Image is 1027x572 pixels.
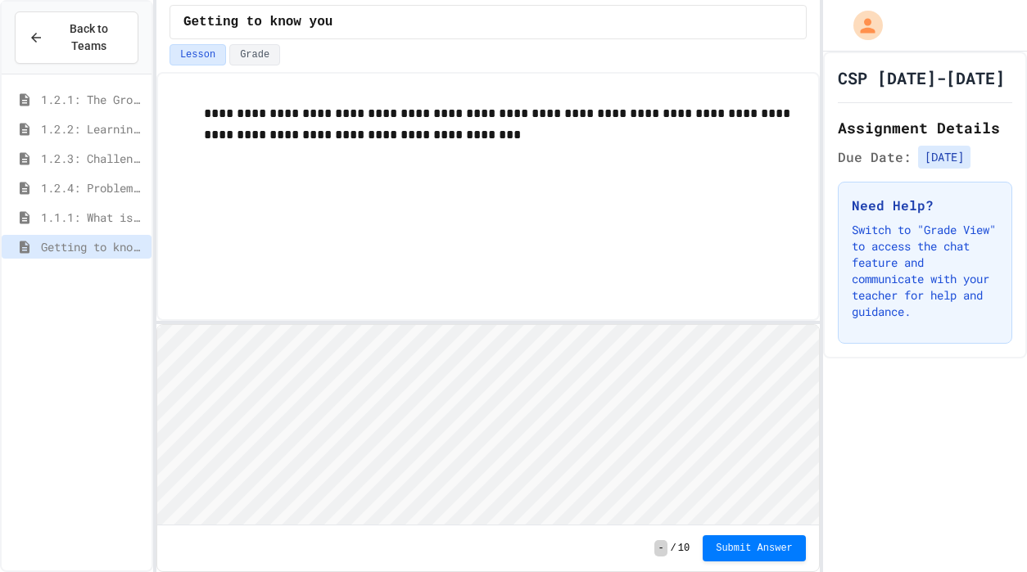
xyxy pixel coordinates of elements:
p: Switch to "Grade View" to access the chat feature and communicate with your teacher for help and ... [852,222,998,320]
h3: Need Help? [852,196,998,215]
iframe: Snap! Programming Environment [157,325,819,525]
span: 1.2.2: Learning to Solve Hard Problems [41,120,145,137]
button: Grade [229,44,280,65]
button: Back to Teams [15,11,138,64]
button: Submit Answer [703,535,806,561]
h2: Assignment Details [838,116,1012,139]
span: Getting to know you [41,238,145,255]
button: Lesson [170,44,226,65]
div: My Account [836,7,887,44]
span: Due Date: [838,147,912,167]
span: - [654,540,667,556]
span: [DATE] [918,146,970,169]
span: 1.2.1: The Growth Mindset [41,91,145,108]
span: Submit Answer [716,542,793,555]
span: 1.1.1: What is Computer Science? [41,209,145,226]
span: 10 [678,542,690,555]
span: 1.2.3: Challenge Problem - The Bridge [41,150,145,167]
span: Back to Teams [53,20,124,55]
span: Getting to know you [183,12,333,32]
span: / [671,542,676,555]
h1: CSP [DATE]-[DATE] [838,66,1005,89]
span: 1.2.4: Problem Solving Practice [41,179,145,196]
